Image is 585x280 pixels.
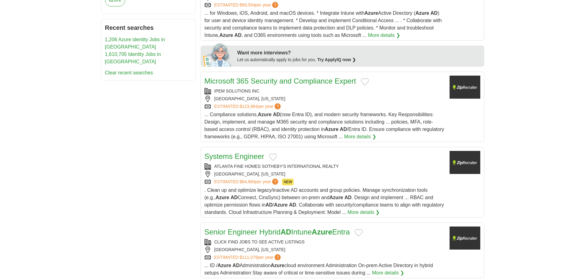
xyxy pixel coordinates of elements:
div: Let us automatically apply to jobs for you. [237,57,481,63]
strong: AD [234,33,241,38]
a: More details ❯ [372,269,404,277]
img: Company logo [450,227,480,250]
span: ... Compliance solutions, (now Entra ID), and modern security frameworks. Key Responsibilities: D... [205,112,444,139]
strong: AD [345,195,352,200]
span: ? [275,254,281,260]
a: More details ❯ [344,133,376,140]
strong: Azure [216,195,229,200]
span: ? [272,179,278,185]
a: Try ApplyIQ now ❯ [317,57,356,62]
div: CLICK FIND JOBS TO SEE ACTIVE LISTINGS [205,239,445,245]
strong: AD [340,127,347,132]
a: ESTIMATED:$99,554per year? [214,2,280,8]
a: ESTIMATED:$111,079per year? [214,254,282,261]
a: Systems Engineer [205,152,264,160]
span: $123,964 [240,104,257,109]
a: Clear recent searches [105,70,153,75]
span: ... ID / Administration cloud environment Administration On-prem Active Directory in hybrid setup... [205,263,433,275]
strong: AD [266,202,273,207]
strong: AD [431,10,438,16]
div: [GEOGRAPHIC_DATA], [US_STATE] [205,171,445,177]
div: [GEOGRAPHIC_DATA], [US_STATE] [205,96,445,102]
strong: AD [289,202,296,207]
strong: Azure [271,263,284,268]
a: More details ❯ [368,32,400,39]
strong: Azure [217,263,231,268]
a: ESTIMATED:$64,684per year? [214,179,280,185]
strong: Azure [258,112,271,117]
strong: Azure [312,228,332,236]
h2: Recent searches [105,23,192,32]
span: ... for Windows, iOS, Android, and macOS devices. * Integrate Intune with Active Directory ( ) fo... [205,10,442,38]
button: Add to favorite jobs [361,78,369,85]
a: 1,206 Azure identity Jobs in [GEOGRAPHIC_DATA] [105,37,165,49]
div: ATLANTA FINE HOMES SOTHEBY'S INTERNATIONAL REALTY [205,163,445,170]
div: IPEM SOLUTIONS INC [205,88,445,94]
a: ESTIMATED:$123,964per year? [214,103,282,110]
strong: Azure [365,10,378,16]
span: . Clean up and optimize legacy/inactive AD accounts and group policies. Manage synchronization to... [205,187,444,215]
a: Microsoft 365 Security and Compliance Expert [205,77,356,85]
span: $111,079 [240,255,257,260]
span: $99,554 [240,2,255,7]
button: Add to favorite jobs [355,229,363,236]
img: Company logo [450,151,480,174]
img: Company logo [450,76,480,99]
strong: AD [232,263,240,268]
span: $64,684 [240,179,255,184]
strong: AD [281,228,291,236]
strong: Azure [330,195,343,200]
span: ? [275,103,281,109]
div: Want more interviews? [237,49,481,57]
strong: Azure [274,202,287,207]
span: ? [272,2,278,8]
a: Senior Engineer HybridADIntuneAzureEntra [205,228,350,236]
a: 1,610,705 Identity Jobs in [GEOGRAPHIC_DATA] [105,52,161,64]
strong: Azure [325,127,338,132]
strong: Azure [415,10,429,16]
div: [GEOGRAPHIC_DATA], [US_STATE] [205,246,445,253]
strong: Azure [219,33,233,38]
span: NEW [282,179,294,185]
img: apply-iq-scientist.png [203,42,233,67]
strong: AD [231,195,238,200]
button: Add to favorite jobs [269,153,277,161]
a: More details ❯ [348,209,380,216]
strong: AD [273,112,280,117]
